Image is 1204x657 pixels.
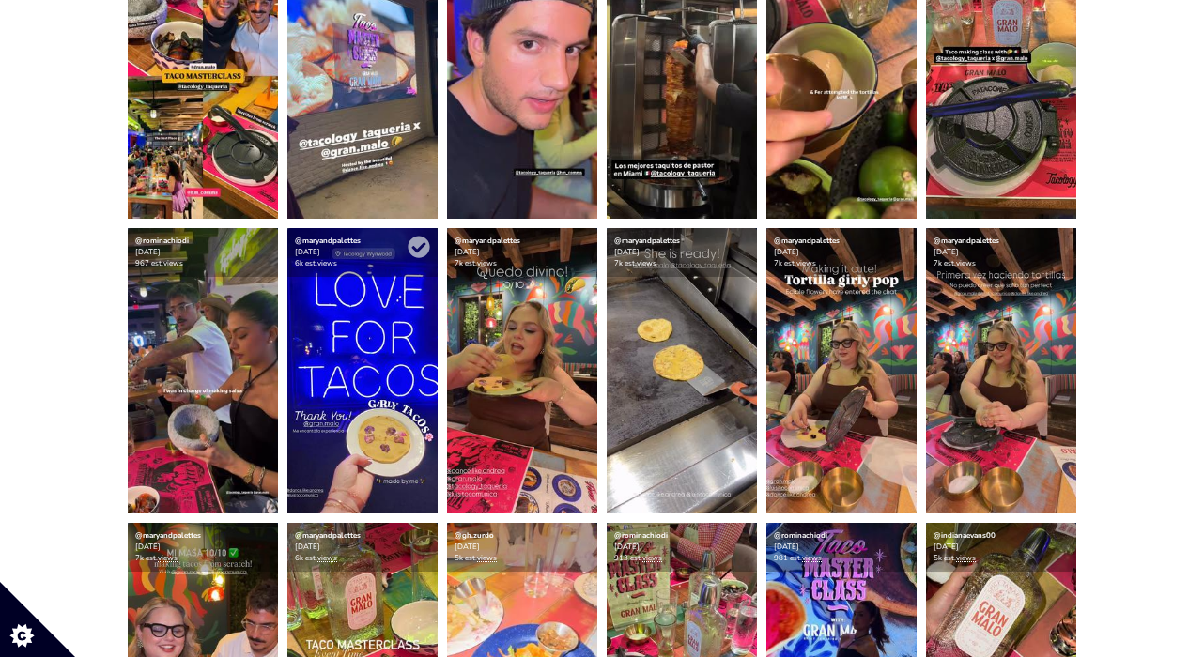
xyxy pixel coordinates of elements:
div: [DATE] 967 est. [128,228,278,277]
div: [DATE] 7k est. [766,228,917,277]
a: views [637,258,656,268]
a: @maryandpalettes [295,530,361,541]
a: @rominachiodi [135,236,189,246]
div: [DATE] 913 est. [607,523,757,572]
a: @rominachiodi [614,530,668,541]
div: [DATE] 7k est. [447,228,597,277]
a: views [802,553,822,563]
div: [DATE] 5k est. [447,523,597,572]
a: views [477,258,497,268]
a: @indianaevans00 [934,530,996,541]
a: views [642,553,662,563]
a: views [956,553,976,563]
div: [DATE] 6k est. [287,523,438,572]
a: @maryandpalettes [295,236,361,246]
div: [DATE] 7k est. [128,523,278,572]
a: views [477,553,497,563]
a: views [796,258,816,268]
a: @maryandpalettes [455,236,520,246]
a: views [317,258,337,268]
div: [DATE] 981 est. [766,523,917,572]
a: views [317,553,337,563]
a: @maryandpalettes [934,236,999,246]
a: @maryandpalettes [135,530,201,541]
a: @gh.zurdo [455,530,494,541]
div: [DATE] 6k est. [287,228,438,277]
div: [DATE] 7k est. [607,228,757,277]
a: views [163,258,183,268]
a: views [956,258,976,268]
div: [DATE] 5k est. [926,523,1076,572]
a: @maryandpalettes [774,236,840,246]
a: views [158,553,178,563]
a: @rominachiodi [774,530,827,541]
a: @maryandpalettes [614,236,680,246]
div: [DATE] 7k est. [926,228,1076,277]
